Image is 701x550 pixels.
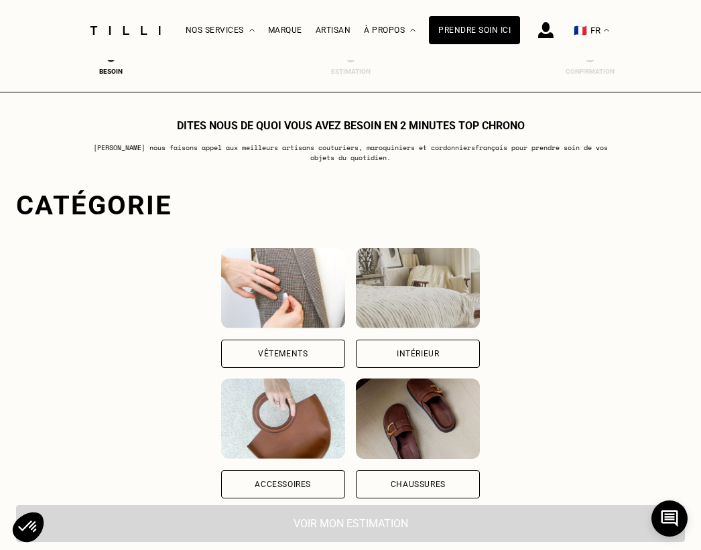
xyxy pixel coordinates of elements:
[84,68,137,75] div: Besoin
[16,190,685,221] div: Catégorie
[255,480,311,488] div: Accessoires
[410,29,416,32] img: Menu déroulant à propos
[268,25,302,35] a: Marque
[567,1,616,60] button: 🇫🇷 FR
[364,1,416,60] div: À propos
[604,29,609,32] img: menu déroulant
[177,119,525,132] h1: Dites nous de quoi vous avez besoin en 2 minutes top chrono
[258,350,308,358] div: Vêtements
[316,25,351,35] a: Artisan
[221,248,345,328] img: Vêtements
[324,68,377,75] div: Estimation
[429,16,520,44] a: Prendre soin ici
[397,350,439,358] div: Intérieur
[391,480,446,488] div: Chaussures
[356,379,480,459] img: Chaussures
[564,68,617,75] div: Confirmation
[574,24,587,37] span: 🇫🇷
[85,143,617,163] p: [PERSON_NAME] nous faisons appel aux meilleurs artisans couturiers , maroquiniers et cordonniers ...
[356,248,480,328] img: Intérieur
[221,379,345,459] img: Accessoires
[186,1,255,60] div: Nos services
[538,22,554,38] img: icône connexion
[249,29,255,32] img: Menu déroulant
[85,26,166,35] img: Logo du service de couturière Tilli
